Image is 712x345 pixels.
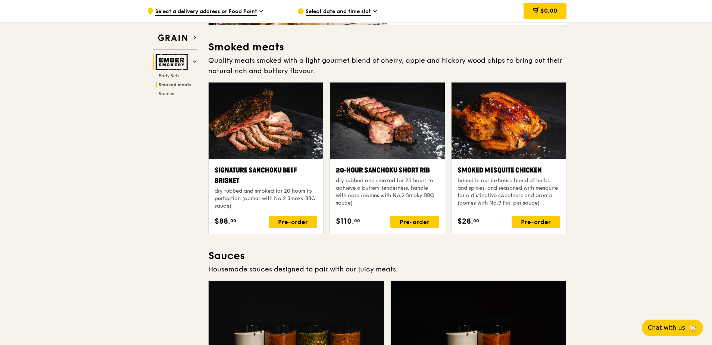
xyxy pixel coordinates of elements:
[208,40,566,54] h3: Smoked meats
[458,177,560,207] div: brined in our in-house blend of herbs and spices, and seasoned with mesquite for a distinctive sw...
[230,218,236,224] span: 00
[390,216,439,228] div: Pre-order
[512,216,560,228] div: Pre-order
[215,216,230,227] span: $88.
[269,216,317,228] div: Pre-order
[688,323,697,332] span: 🦙
[336,216,354,227] span: $110.
[208,249,566,262] h3: Sauces
[458,165,560,175] div: Smoked Mesquite Chicken
[208,55,566,76] div: Quality meats smoked with a light gourmet blend of cherry, apple and hickory wood chips to bring ...
[159,91,174,96] span: Sauces
[354,218,360,224] span: 00
[208,264,566,274] div: Housemade sauces designed to pair with our juicy meats.
[642,320,703,336] button: Chat with us🦙
[215,165,317,186] div: Signature Sanchoku Beef Brisket
[159,73,179,78] span: Party Sets
[336,177,438,207] div: dry rubbed and smoked for 20 hours to achieve a buttery tenderness, handle with care (comes with ...
[215,187,317,210] div: dry rubbed and smoked for 20 hours to perfection (comes with No.2 Smoky BBQ sauce)
[159,82,191,87] span: Smoked meats
[540,7,557,14] span: $0.00
[156,54,190,70] img: Ember Smokery web logo
[306,8,371,16] span: Select date and time slot
[156,31,190,45] img: Grain web logo
[648,323,685,332] span: Chat with us
[458,216,473,227] span: $28.
[336,165,438,175] div: 20‑hour Sanchoku Short Rib
[473,218,479,224] span: 00
[155,8,257,16] span: Select a delivery address or Food Point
